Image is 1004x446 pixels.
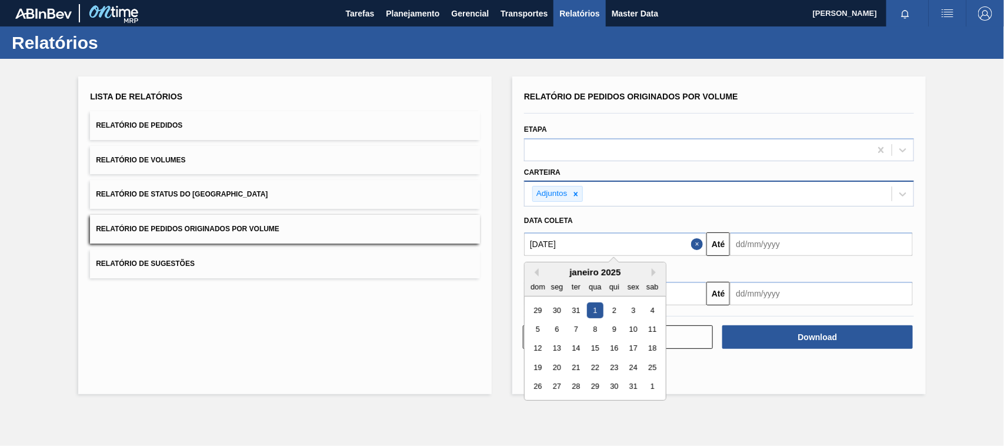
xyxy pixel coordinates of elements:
[533,187,569,201] div: Adjuntos
[12,36,221,49] h1: Relatórios
[524,232,706,256] input: dd/mm/yyyy
[530,379,546,395] div: Choose domingo, 26 de janeiro de 2025
[530,302,546,318] div: Choose domingo, 29 de dezembro de 2024
[587,379,603,395] div: Choose quarta-feira, 29 de janeiro de 2025
[606,302,622,318] div: Choose quinta-feira, 2 de janeiro de 2025
[722,325,912,349] button: Download
[549,360,565,375] div: Choose segunda-feira, 20 de janeiro de 2025
[524,217,573,225] span: Data coleta
[730,282,912,305] input: dd/mm/yyyy
[524,125,547,134] label: Etapa
[568,341,584,357] div: Choose terça-feira, 14 de janeiro de 2025
[568,302,584,318] div: Choose terça-feira, 31 de dezembro de 2024
[645,279,661,295] div: sab
[587,279,603,295] div: qua
[730,232,912,256] input: dd/mm/yyyy
[568,279,584,295] div: ter
[530,360,546,375] div: Choose domingo, 19 de janeiro de 2025
[96,259,195,268] span: Relatório de Sugestões
[606,341,622,357] div: Choose quinta-feira, 16 de janeiro de 2025
[549,302,565,318] div: Choose segunda-feira, 30 de dezembro de 2024
[606,321,622,337] div: Choose quinta-feira, 9 de janeiro de 2025
[886,5,924,22] button: Notificações
[96,225,279,233] span: Relatório de Pedidos Originados por Volume
[524,168,561,177] label: Carteira
[90,180,480,209] button: Relatório de Status do [GEOGRAPHIC_DATA]
[549,379,565,395] div: Choose segunda-feira, 27 de janeiro de 2025
[549,279,565,295] div: seg
[612,6,658,21] span: Master Data
[90,92,182,101] span: Lista de Relatórios
[940,6,955,21] img: userActions
[606,379,622,395] div: Choose quinta-feira, 30 de janeiro de 2025
[606,279,622,295] div: qui
[524,92,738,101] span: Relatório de Pedidos Originados por Volume
[645,379,661,395] div: Choose sábado, 1 de fevereiro de 2025
[452,6,489,21] span: Gerencial
[978,6,992,21] img: Logout
[587,341,603,357] div: Choose quarta-feira, 15 de janeiro de 2025
[706,282,730,305] button: Até
[530,279,546,295] div: dom
[691,232,706,256] button: Close
[96,121,182,129] span: Relatório de Pedidos
[559,6,599,21] span: Relatórios
[587,360,603,375] div: Choose quarta-feira, 22 de janeiro de 2025
[528,301,662,396] div: month 2025-01
[587,321,603,337] div: Choose quarta-feira, 8 de janeiro de 2025
[645,321,661,337] div: Choose sábado, 11 de janeiro de 2025
[606,360,622,375] div: Choose quinta-feira, 23 de janeiro de 2025
[346,6,375,21] span: Tarefas
[625,279,641,295] div: sex
[90,111,480,140] button: Relatório de Pedidos
[568,321,584,337] div: Choose terça-feira, 7 de janeiro de 2025
[90,146,480,175] button: Relatório de Volumes
[531,268,539,277] button: Previous Month
[90,249,480,278] button: Relatório de Sugestões
[568,360,584,375] div: Choose terça-feira, 21 de janeiro de 2025
[525,267,666,277] div: janeiro 2025
[523,325,713,349] button: Limpar
[625,341,641,357] div: Choose sexta-feira, 17 de janeiro de 2025
[625,360,641,375] div: Choose sexta-feira, 24 de janeiro de 2025
[530,341,546,357] div: Choose domingo, 12 de janeiro de 2025
[96,156,185,164] span: Relatório de Volumes
[625,302,641,318] div: Choose sexta-feira, 3 de janeiro de 2025
[625,321,641,337] div: Choose sexta-feira, 10 de janeiro de 2025
[645,341,661,357] div: Choose sábado, 18 de janeiro de 2025
[625,379,641,395] div: Choose sexta-feira, 31 de janeiro de 2025
[501,6,548,21] span: Transportes
[587,302,603,318] div: Choose quarta-feira, 1 de janeiro de 2025
[652,268,660,277] button: Next Month
[645,360,661,375] div: Choose sábado, 25 de janeiro de 2025
[90,215,480,244] button: Relatório de Pedidos Originados por Volume
[549,341,565,357] div: Choose segunda-feira, 13 de janeiro de 2025
[530,321,546,337] div: Choose domingo, 5 de janeiro de 2025
[568,379,584,395] div: Choose terça-feira, 28 de janeiro de 2025
[15,8,72,19] img: TNhmsLtSVTkK8tSr43FrP2fwEKptu5GPRR3wAAAABJRU5ErkJggg==
[549,321,565,337] div: Choose segunda-feira, 6 de janeiro de 2025
[386,6,439,21] span: Planejamento
[706,232,730,256] button: Até
[645,302,661,318] div: Choose sábado, 4 de janeiro de 2025
[96,190,268,198] span: Relatório de Status do [GEOGRAPHIC_DATA]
